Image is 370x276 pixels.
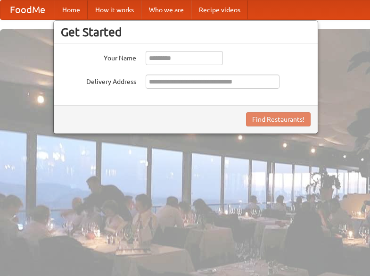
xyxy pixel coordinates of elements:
[0,0,55,19] a: FoodMe
[246,112,311,126] button: Find Restaurants!
[61,75,136,86] label: Delivery Address
[61,51,136,63] label: Your Name
[88,0,141,19] a: How it works
[191,0,248,19] a: Recipe videos
[141,0,191,19] a: Who we are
[55,0,88,19] a: Home
[61,25,311,39] h3: Get Started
